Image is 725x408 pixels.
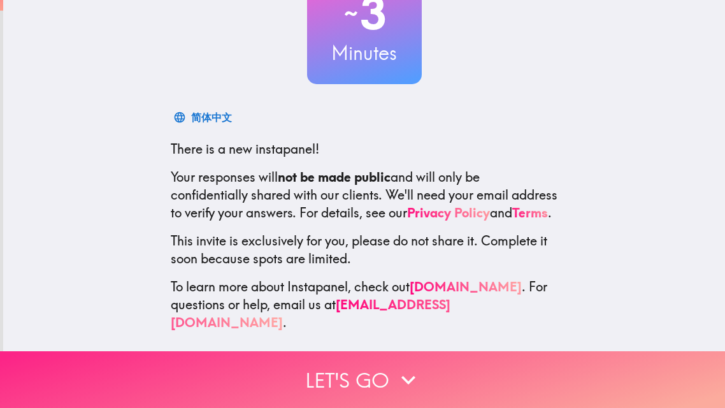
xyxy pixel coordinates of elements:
[171,168,558,222] p: Your responses will and will only be confidentially shared with our clients. We'll need your emai...
[307,40,422,66] h3: Minutes
[278,169,391,185] b: not be made public
[410,279,522,295] a: [DOMAIN_NAME]
[171,141,319,157] span: There is a new instapanel!
[171,296,450,330] a: [EMAIL_ADDRESS][DOMAIN_NAME]
[191,108,232,126] div: 简体中文
[171,232,558,268] p: This invite is exclusively for you, please do not share it. Complete it soon because spots are li...
[171,278,558,331] p: To learn more about Instapanel, check out . For questions or help, email us at .
[407,205,490,221] a: Privacy Policy
[512,205,548,221] a: Terms
[171,105,237,130] button: 简体中文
